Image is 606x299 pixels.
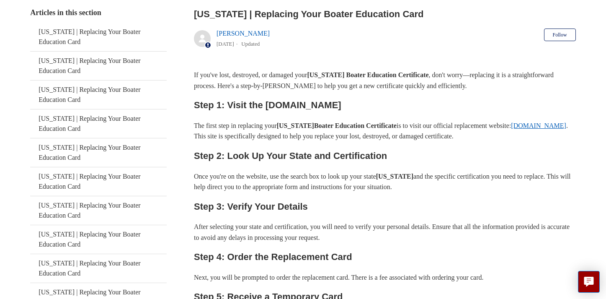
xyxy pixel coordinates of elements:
a: [US_STATE] | Replacing Your Boater Education Card [30,52,167,80]
a: [PERSON_NAME] [217,30,270,37]
a: [US_STATE] | Replacing Your Boater Education Card [30,109,167,138]
strong: [US_STATE] Boater Education Certificate [307,71,428,78]
h2: Maryland | Replacing Your Boater Education Card [194,7,576,21]
time: 05/22/2024, 09:41 [217,41,234,47]
strong: Boater Education Certificate [314,122,397,129]
a: [US_STATE] | Replacing Your Boater Education Card [30,81,167,109]
span: Articles in this section [30,8,101,17]
a: [US_STATE] | Replacing Your Boater Education Card [30,196,167,225]
a: [US_STATE] | Replacing Your Boater Education Card [30,225,167,254]
button: Live chat [578,271,600,293]
p: After selecting your state and certification, you will need to verify your personal details. Ensu... [194,221,576,243]
a: [US_STATE] | Replacing Your Boater Education Card [30,254,167,283]
h2: Step 3: Verify Your Details [194,199,576,214]
p: Next, you will be prompted to order the replacement card. There is a fee associated with ordering... [194,272,576,283]
a: [US_STATE] | Replacing Your Boater Education Card [30,138,167,167]
strong: [US_STATE] [376,173,413,180]
p: If you've lost, destroyed, or damaged your , don't worry—replacing it is a straightforward proces... [194,70,576,91]
a: [DOMAIN_NAME] [511,122,566,129]
strong: [US_STATE] [277,122,314,129]
h2: Step 4: Order the Replacement Card [194,250,576,264]
p: Once you're on the website, use the search box to look up your state and the specific certificati... [194,171,576,192]
li: Updated [241,41,260,47]
h2: Step 2: Look Up Your State and Certification [194,148,576,163]
button: Follow Article [544,29,576,41]
a: [US_STATE] | Replacing Your Boater Education Card [30,167,167,196]
p: The first step in replacing your is to visit our official replacement website: . This site is spe... [194,120,576,142]
a: [US_STATE] | Replacing Your Boater Education Card [30,23,167,51]
h2: Step 1: Visit the [DOMAIN_NAME] [194,98,576,112]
